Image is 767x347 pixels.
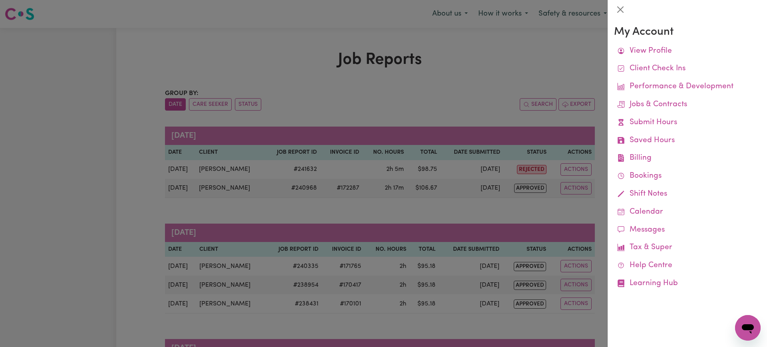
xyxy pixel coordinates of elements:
[614,275,761,293] a: Learning Hub
[614,257,761,275] a: Help Centre
[614,3,627,16] button: Close
[614,167,761,185] a: Bookings
[614,26,761,39] h3: My Account
[614,60,761,78] a: Client Check Ins
[735,315,761,341] iframe: Button to launch messaging window
[614,96,761,114] a: Jobs & Contracts
[614,149,761,167] a: Billing
[614,239,761,257] a: Tax & Super
[614,132,761,150] a: Saved Hours
[614,42,761,60] a: View Profile
[614,114,761,132] a: Submit Hours
[614,203,761,221] a: Calendar
[614,221,761,239] a: Messages
[614,78,761,96] a: Performance & Development
[614,185,761,203] a: Shift Notes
